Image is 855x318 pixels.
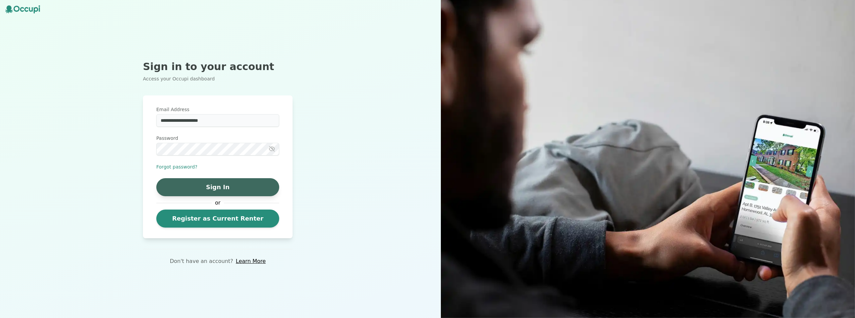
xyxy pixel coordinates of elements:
label: Email Address [156,106,279,113]
span: or [212,199,224,207]
a: Register as Current Renter [156,210,279,228]
button: Sign In [156,178,279,196]
label: Password [156,135,279,141]
h2: Sign in to your account [143,61,293,73]
button: Forgot password? [156,164,197,170]
a: Learn More [236,257,266,265]
p: Don't have an account? [170,257,233,265]
p: Access your Occupi dashboard [143,75,293,82]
